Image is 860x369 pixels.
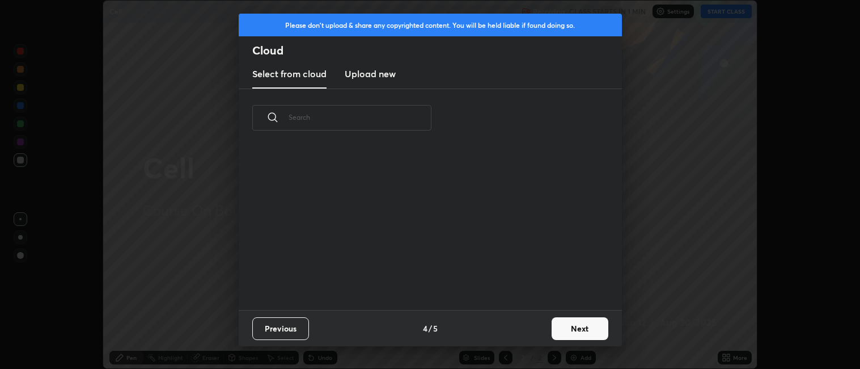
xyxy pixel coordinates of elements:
[252,67,327,81] h3: Select from cloud
[423,322,427,334] h4: 4
[239,14,622,36] div: Please don't upload & share any copyrighted content. You will be held liable if found doing so.
[252,317,309,340] button: Previous
[345,67,396,81] h3: Upload new
[552,317,608,340] button: Next
[433,322,438,334] h4: 5
[252,43,622,58] h2: Cloud
[289,93,431,141] input: Search
[429,322,432,334] h4: /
